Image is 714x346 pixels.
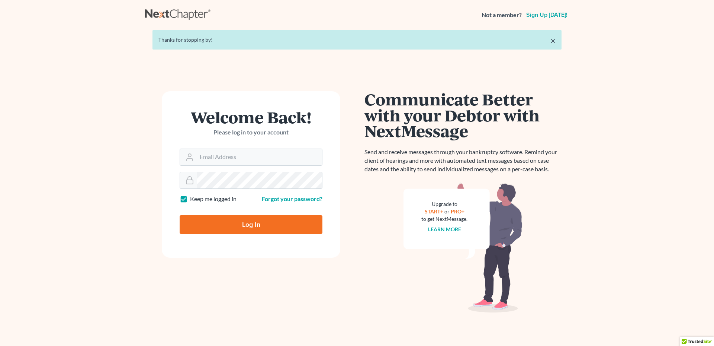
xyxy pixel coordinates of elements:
[403,182,522,313] img: nextmessage_bg-59042aed3d76b12b5cd301f8e5b87938c9018125f34e5fa2b7a6b67550977c72.svg
[550,36,556,45] a: ×
[197,149,322,165] input: Email Address
[525,12,569,18] a: Sign up [DATE]!
[364,91,562,139] h1: Communicate Better with your Debtor with NextMessage
[425,208,443,215] a: START+
[421,215,467,223] div: to get NextMessage.
[421,200,467,208] div: Upgrade to
[451,208,464,215] a: PRO+
[428,226,461,232] a: Learn more
[482,11,522,19] strong: Not a member?
[364,148,562,174] p: Send and receive messages through your bankruptcy software. Remind your client of hearings and mo...
[180,128,322,137] p: Please log in to your account
[190,195,237,203] label: Keep me logged in
[444,208,450,215] span: or
[158,36,556,44] div: Thanks for stopping by!
[262,195,322,202] a: Forgot your password?
[180,109,322,125] h1: Welcome Back!
[180,215,322,234] input: Log In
